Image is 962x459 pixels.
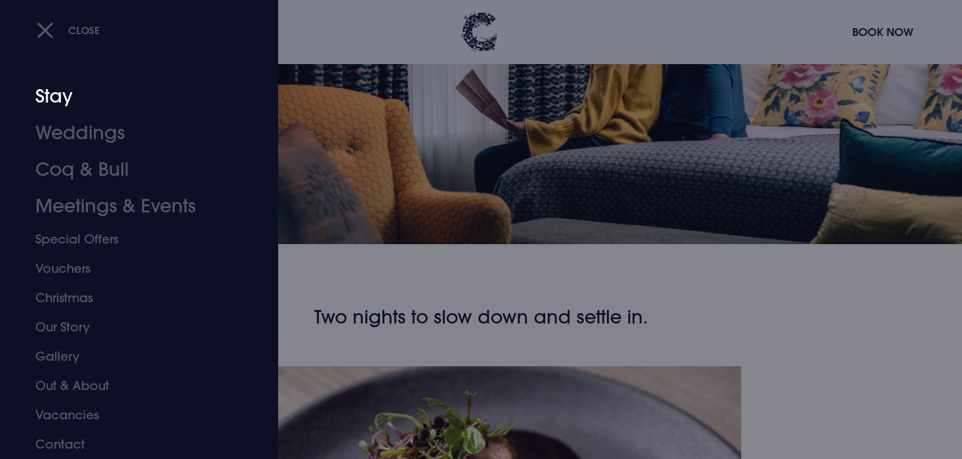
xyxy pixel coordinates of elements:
[37,18,100,43] button: Close
[35,430,228,459] a: Contact
[35,371,228,400] a: Out & About
[35,78,228,115] a: Stay
[35,225,228,254] a: Special Offers
[35,342,228,371] a: Gallery
[35,115,228,151] a: Weddings
[35,400,228,430] a: Vacancies
[68,24,100,37] span: Close
[35,254,228,283] a: Vouchers
[35,188,228,225] a: Meetings & Events
[35,313,228,342] a: Our Story
[35,151,228,188] a: Coq & Bull
[35,283,228,313] a: Christmas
